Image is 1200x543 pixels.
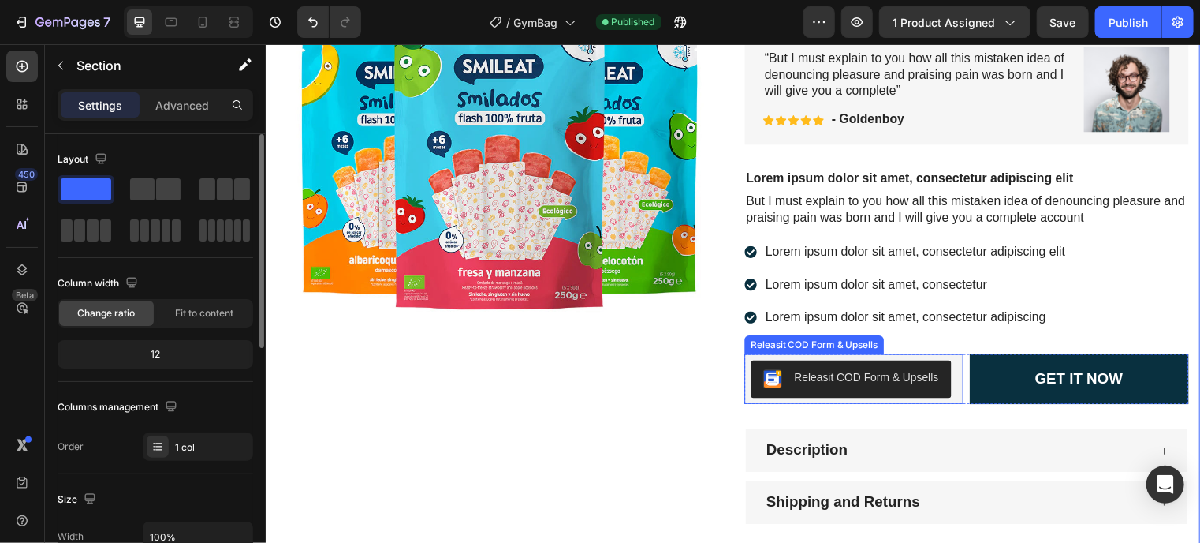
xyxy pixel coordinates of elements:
[103,13,110,32] p: 7
[1146,466,1184,504] div: Open Intercom Messenger
[175,440,249,455] div: 1 col
[506,201,810,220] p: Lorem ipsum dolor sit amet, consectetur adipiscing elit
[1095,6,1161,38] button: Publish
[505,7,814,56] p: “But I must explain to you how all this mistaken idea of denouncing pleasure and praising pain wa...
[713,314,934,365] button: GET IT NOW
[175,306,233,320] span: Fit to content
[893,14,995,31] span: 1 product assigned
[1037,6,1089,38] button: Save
[504,330,523,349] img: CKKYs5695_ICEAE=.webp
[879,6,1030,38] button: 1 product assigned
[58,397,181,418] div: Columns management
[507,402,590,421] p: Description
[491,320,694,358] button: Releasit COD Form & Upsells
[507,455,662,474] p: Shipping and Returns
[1109,14,1148,31] div: Publish
[486,129,933,145] p: Lorem ipsum dolor sit amet, consectetur adipiscing elit
[155,97,209,114] p: Advanced
[507,14,511,31] span: /
[78,306,136,320] span: Change ratio
[58,273,141,294] div: Column width
[573,69,647,85] p: - Goldenboy
[297,6,361,38] div: Undo/Redo
[12,289,38,301] div: Beta
[486,152,933,185] p: But I must explain to you how all this mistaken idea of denouncing pleasure and praising pain was...
[506,268,810,286] p: Lorem ipsum dolor sit amet, consectetur adipiscing
[58,489,99,511] div: Size
[829,2,915,89] img: gempages_575131414173844324-891a70a9-2171-4544-b26c-5d077e91e54d.png
[76,56,206,75] p: Section
[58,149,110,170] div: Layout
[535,330,681,346] div: Releasit COD Form & Upsells
[488,298,623,312] div: Releasit COD Form & Upsells
[514,14,558,31] span: GymBag
[779,330,868,350] div: GET IT NOW
[612,15,655,29] span: Published
[266,44,1200,543] iframe: Design area
[15,168,38,181] div: 450
[506,234,810,253] p: Lorem ipsum dolor sit amet, consectetur
[6,6,117,38] button: 7
[78,97,122,114] p: Settings
[1050,16,1076,29] span: Save
[58,440,84,454] div: Order
[61,343,250,365] div: 12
